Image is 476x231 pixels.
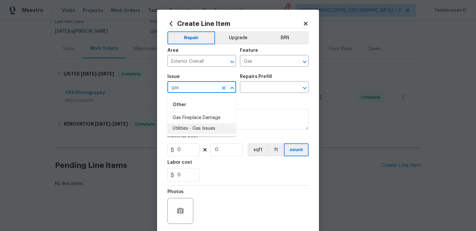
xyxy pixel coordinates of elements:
button: Close [228,83,237,93]
button: sqft [248,143,268,156]
button: Open [300,57,309,66]
div: Other [167,97,236,113]
button: Open [300,83,309,93]
h5: Photos [167,190,184,194]
h5: Labor cost [167,160,192,165]
button: Open [228,57,237,66]
li: Gas Fireplace Damage [167,113,236,123]
button: ft [268,143,284,156]
h5: Issue [167,74,180,79]
h5: Feature [240,48,258,53]
h2: Create Line Item [167,20,303,27]
button: count [284,143,309,156]
button: BRN [261,31,309,44]
li: Utilities - Gas Issues [167,123,236,134]
button: Upgrade [215,31,261,44]
button: Repair [167,31,215,44]
h5: Repairs Prefill [240,74,272,79]
button: Clear [219,83,228,93]
h5: Area [167,48,178,53]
